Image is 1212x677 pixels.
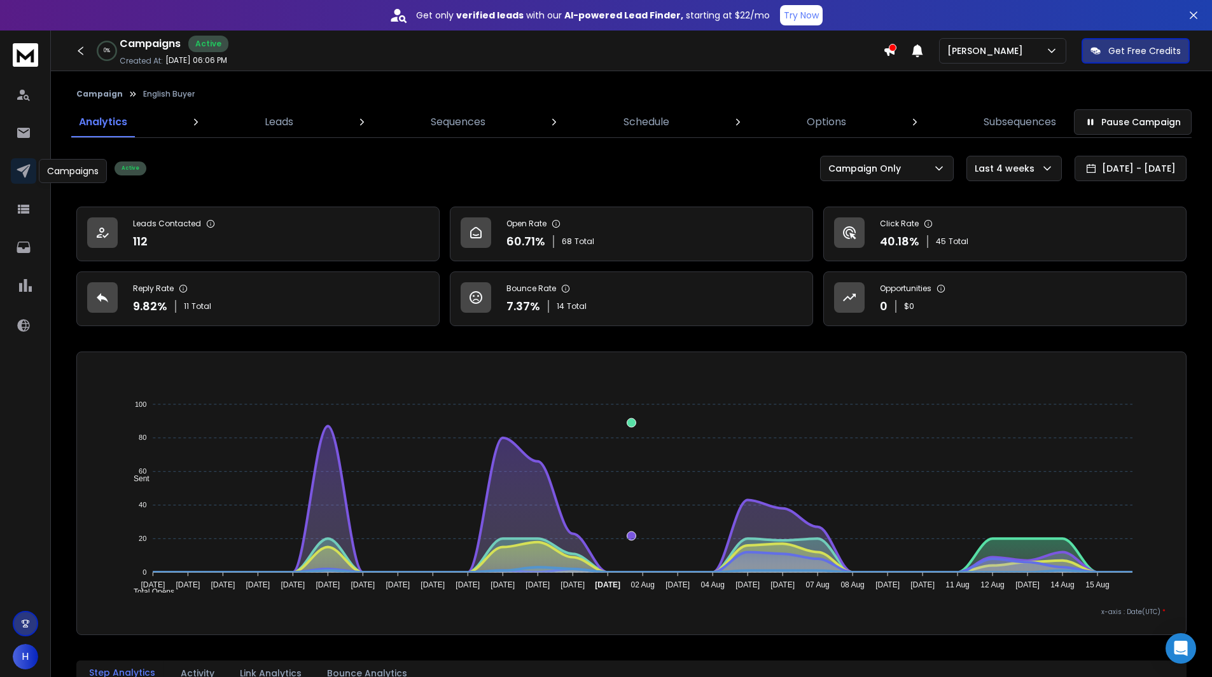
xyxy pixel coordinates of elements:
[975,162,1040,175] p: Last 4 weeks
[735,580,760,589] tspan: [DATE]
[491,580,515,589] tspan: [DATE]
[976,107,1064,137] a: Subsequences
[139,467,146,475] tspan: 60
[281,580,305,589] tspan: [DATE]
[880,284,931,294] p: Opportunities
[120,36,181,51] h1: Campaigns
[139,501,146,509] tspan: 40
[623,114,669,130] p: Schedule
[431,114,485,130] p: Sequences
[76,271,440,326] a: Reply Rate9.82%11Total
[828,162,906,175] p: Campaign Only
[506,297,540,315] p: 7.37 %
[880,233,919,250] p: 40.18 %
[1015,580,1040,589] tspan: [DATE]
[456,580,480,589] tspan: [DATE]
[76,89,123,99] button: Campaign
[450,271,813,326] a: Bounce Rate7.37%14Total
[141,580,165,589] tspan: [DATE]
[506,219,547,229] p: Open Rate
[133,233,148,250] p: 112
[823,207,1187,261] a: Click Rate40.18%45Total
[133,284,174,294] p: Reply Rate
[1108,44,1181,57] p: Get Free Credits
[133,297,167,315] p: 9.82 %
[71,107,135,137] a: Analytics
[421,580,445,589] tspan: [DATE]
[423,107,493,137] a: Sequences
[561,580,585,589] tspan: [DATE]
[770,580,795,589] tspan: [DATE]
[39,159,107,183] div: Campaigns
[567,301,587,311] span: Total
[184,301,189,311] span: 11
[124,587,174,596] span: Total Opens
[13,43,38,67] img: logo
[945,580,969,589] tspan: 11 Aug
[936,236,946,247] span: 45
[139,434,146,442] tspan: 80
[135,400,146,408] tspan: 100
[1082,38,1190,64] button: Get Free Credits
[257,107,301,137] a: Leads
[506,233,545,250] p: 60.71 %
[910,580,935,589] tspan: [DATE]
[700,580,724,589] tspan: 04 Aug
[949,236,968,247] span: Total
[192,301,211,311] span: Total
[564,9,683,22] strong: AI-powered Lead Finder,
[1085,580,1109,589] tspan: 15 Aug
[562,236,572,247] span: 68
[351,580,375,589] tspan: [DATE]
[97,607,1166,617] p: x-axis : Date(UTC)
[665,580,690,589] tspan: [DATE]
[176,580,200,589] tspan: [DATE]
[630,580,654,589] tspan: 02 Aug
[1075,156,1187,181] button: [DATE] - [DATE]
[557,301,564,311] span: 14
[506,284,556,294] p: Bounce Rate
[799,107,854,137] a: Options
[1050,580,1074,589] tspan: 14 Aug
[104,47,110,55] p: 0 %
[456,9,524,22] strong: verified leads
[526,580,550,589] tspan: [DATE]
[880,219,919,229] p: Click Rate
[139,535,146,542] tspan: 20
[595,580,620,589] tspan: [DATE]
[784,9,819,22] p: Try Now
[143,89,195,99] p: English Buyer
[450,207,813,261] a: Open Rate60.71%68Total
[904,301,914,311] p: $ 0
[165,55,227,65] p: [DATE] 06:06 PM
[79,114,127,130] p: Analytics
[211,580,235,589] tspan: [DATE]
[13,644,38,669] button: H
[246,580,270,589] tspan: [DATE]
[840,580,864,589] tspan: 08 Aug
[823,271,1187,326] a: Opportunities0$0
[143,568,146,576] tspan: 0
[120,56,163,66] p: Created At:
[780,5,823,25] button: Try Now
[947,44,1028,57] p: [PERSON_NAME]
[805,580,829,589] tspan: 07 Aug
[807,114,846,130] p: Options
[875,580,900,589] tspan: [DATE]
[124,474,150,483] span: Sent
[980,580,1004,589] tspan: 12 Aug
[575,236,594,247] span: Total
[416,9,770,22] p: Get only with our starting at $22/mo
[386,580,410,589] tspan: [DATE]
[188,36,228,52] div: Active
[984,114,1056,130] p: Subsequences
[316,580,340,589] tspan: [DATE]
[76,207,440,261] a: Leads Contacted112
[616,107,677,137] a: Schedule
[133,219,201,229] p: Leads Contacted
[115,161,146,175] div: Active
[1074,109,1192,135] button: Pause Campaign
[1166,633,1196,664] div: Open Intercom Messenger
